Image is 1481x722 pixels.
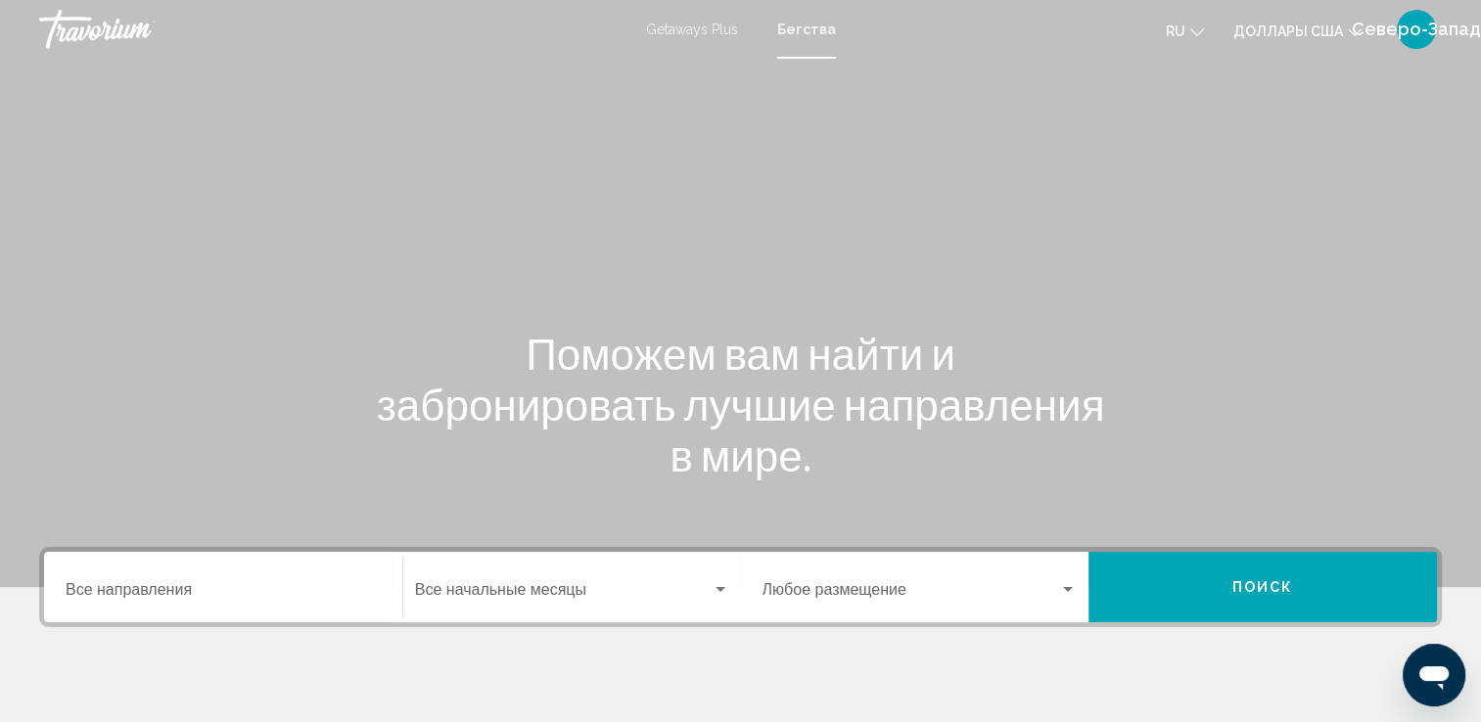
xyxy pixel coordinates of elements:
a: Getaways Plus [646,22,738,37]
button: Изменение языка [1166,17,1204,45]
a: Бегства [777,22,836,37]
iframe: Schaltfläche zum Öffnen des Messaging-Fensters [1403,644,1465,706]
a: Травориум [39,10,626,49]
button: Изменить валюту [1233,17,1362,45]
h1: Поможем вам найти и забронировать лучшие направления в мире. [374,328,1108,480]
span: Поиск [1232,580,1294,596]
span: Северо-Запад [1352,20,1481,39]
button: Пользовательское меню [1391,9,1442,50]
div: Виджет поиска [44,552,1437,622]
span: Доллары США [1233,23,1343,39]
button: Поиск [1088,552,1437,622]
span: ru [1166,23,1185,39]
